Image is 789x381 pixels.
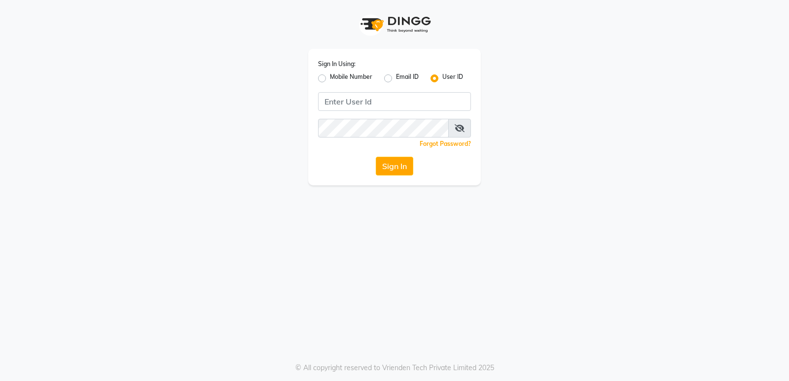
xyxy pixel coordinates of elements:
a: Forgot Password? [420,140,471,147]
input: Username [318,92,471,111]
label: User ID [442,72,463,84]
label: Sign In Using: [318,60,356,69]
img: logo1.svg [355,10,434,39]
input: Username [318,119,449,138]
label: Email ID [396,72,419,84]
label: Mobile Number [330,72,372,84]
button: Sign In [376,157,413,175]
